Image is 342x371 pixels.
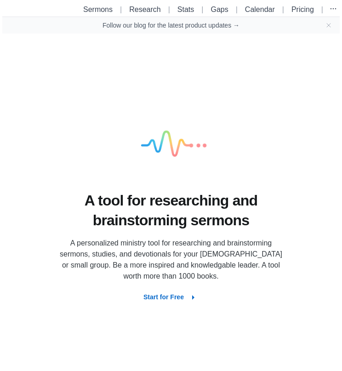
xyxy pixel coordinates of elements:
[129,6,160,13] a: Research
[136,293,206,301] a: Start for Free
[116,4,125,15] li: |
[232,4,241,15] li: |
[165,4,174,15] li: |
[291,6,314,13] a: Pricing
[56,238,286,282] p: A personalized ministry tool for researching and brainstorming sermons, studies, and devotionals ...
[198,4,207,15] li: |
[325,22,332,29] button: Close banner
[245,6,275,13] a: Calendar
[103,21,239,30] a: Follow our blog for the latest product updates →
[318,4,327,15] li: |
[279,4,288,15] li: |
[211,6,228,13] a: Gaps
[37,191,305,230] h1: A tool for researching and brainstorming sermons
[125,99,217,191] img: logo
[83,6,113,13] a: Sermons
[136,289,206,306] button: Start for Free
[177,6,194,13] a: Stats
